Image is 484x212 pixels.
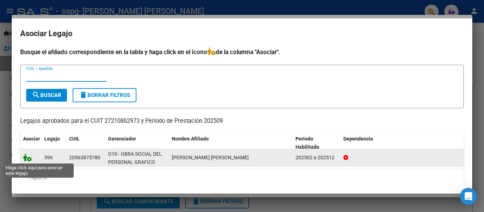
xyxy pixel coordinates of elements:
[20,169,464,187] div: 1 registros
[108,136,136,142] span: Gerenciador
[44,155,53,160] span: 596
[343,136,373,142] span: Dependencia
[32,92,61,98] span: Buscar
[20,27,464,40] h2: Asociar Legajo
[169,131,293,155] datatable-header-cell: Nombre Afiliado
[172,136,209,142] span: Nombre Afiliado
[44,136,60,142] span: Legajo
[296,154,338,162] div: 202502 a 202512
[26,89,67,102] button: Buscar
[293,131,341,155] datatable-header-cell: Periodo Habilitado
[69,136,80,142] span: CUIL
[66,131,105,155] datatable-header-cell: CUIL
[41,131,66,155] datatable-header-cell: Legajo
[172,155,249,160] span: MEDINA RAMIRO BENJAMIN
[105,131,169,155] datatable-header-cell: Gerenciador
[69,154,100,162] div: 20563875780
[20,117,464,126] p: Legajos aprobados para el CUIT 27210862973 y Período de Prestación 202509
[341,131,464,155] datatable-header-cell: Dependencia
[32,91,40,99] mat-icon: search
[79,92,130,98] span: Borrar Filtros
[460,188,477,205] div: Open Intercom Messenger
[73,88,136,102] button: Borrar Filtros
[23,136,40,142] span: Asociar
[20,131,41,155] datatable-header-cell: Asociar
[20,47,464,57] h4: Busque el afiliado correspondiente en la tabla y haga click en el ícono de la columna "Asociar".
[296,136,319,150] span: Periodo Habilitado
[79,91,88,99] mat-icon: delete
[108,151,162,165] span: O10 - OBRA SOCIAL DEL PERSONAL GRAFICO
